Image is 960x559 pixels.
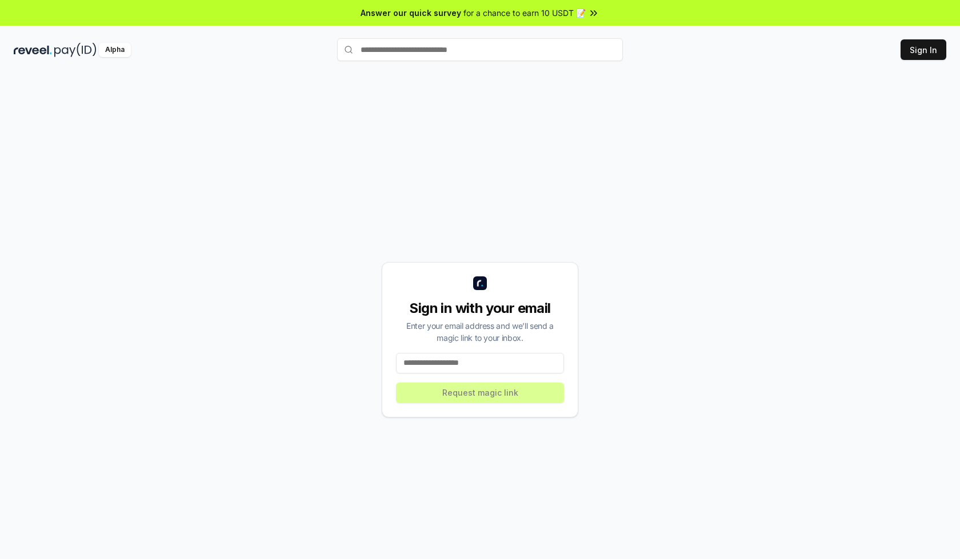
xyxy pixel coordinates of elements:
[396,299,564,317] div: Sign in with your email
[396,320,564,344] div: Enter your email address and we’ll send a magic link to your inbox.
[473,276,487,290] img: logo_small
[54,43,97,57] img: pay_id
[14,43,52,57] img: reveel_dark
[99,43,131,57] div: Alpha
[463,7,586,19] span: for a chance to earn 10 USDT 📝
[901,39,946,60] button: Sign In
[361,7,461,19] span: Answer our quick survey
